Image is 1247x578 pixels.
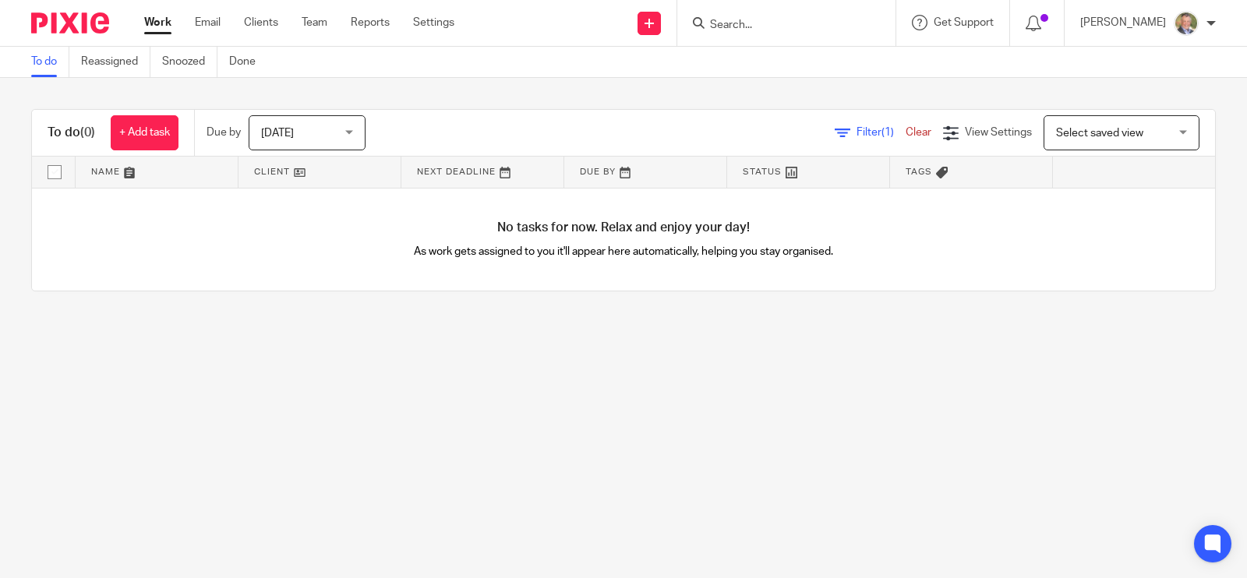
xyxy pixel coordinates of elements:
[328,244,920,259] p: As work gets assigned to you it'll appear here automatically, helping you stay organised.
[31,12,109,33] img: Pixie
[80,126,95,139] span: (0)
[1056,128,1143,139] span: Select saved view
[144,15,171,30] a: Work
[261,128,294,139] span: [DATE]
[32,220,1215,236] h4: No tasks for now. Relax and enjoy your day!
[857,127,906,138] span: Filter
[111,115,178,150] a: + Add task
[413,15,454,30] a: Settings
[244,15,278,30] a: Clients
[708,19,849,33] input: Search
[81,47,150,77] a: Reassigned
[906,127,931,138] a: Clear
[229,47,267,77] a: Done
[31,47,69,77] a: To do
[881,127,894,138] span: (1)
[48,125,95,141] h1: To do
[1174,11,1199,36] img: High%20Res%20Andrew%20Price%20Accountants_Poppy%20Jakes%20photography-1109.jpg
[195,15,221,30] a: Email
[302,15,327,30] a: Team
[351,15,390,30] a: Reports
[906,167,932,176] span: Tags
[207,125,241,140] p: Due by
[934,17,994,28] span: Get Support
[162,47,217,77] a: Snoozed
[965,127,1032,138] span: View Settings
[1080,15,1166,30] p: [PERSON_NAME]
